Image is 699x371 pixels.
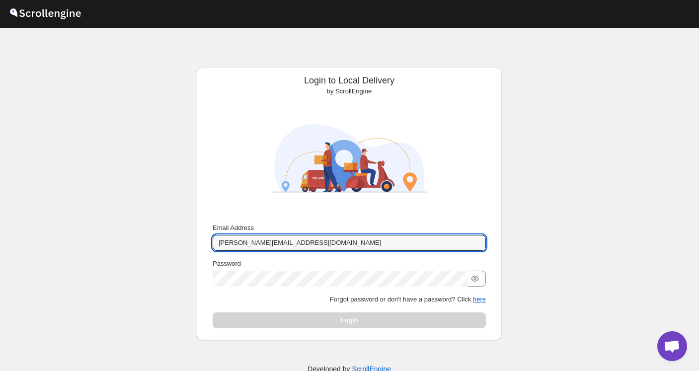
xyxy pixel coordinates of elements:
[473,296,486,303] button: here
[213,260,241,267] span: Password
[327,87,372,95] span: by ScrollEngine
[205,75,494,96] div: Login to Local Delivery
[262,100,436,216] img: ScrollEngine
[213,295,486,304] p: Forgot password or don't have a password? Click
[657,331,687,361] a: Open chat
[213,224,254,231] span: Email Address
